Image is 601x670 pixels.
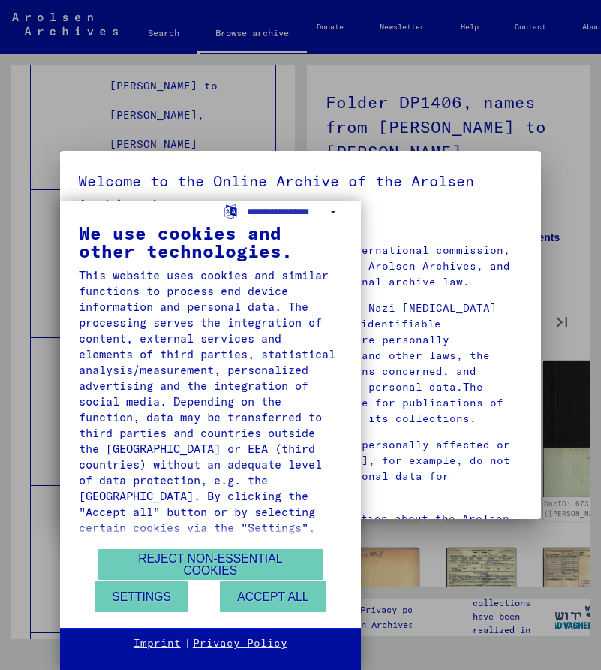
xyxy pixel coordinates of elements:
[134,636,181,651] a: Imprint
[220,581,326,612] button: Accept all
[79,267,342,614] div: This website uses cookies and similar functions to process end device information and personal da...
[79,224,342,260] div: We use cookies and other technologies.
[193,636,287,651] a: Privacy Policy
[98,549,323,580] button: Reject non-essential cookies
[95,581,188,612] button: Settings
